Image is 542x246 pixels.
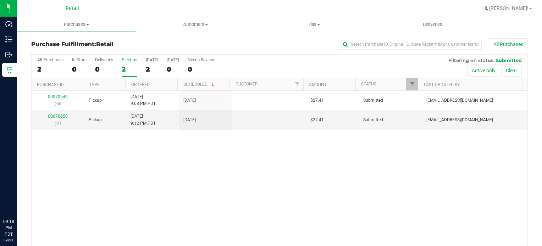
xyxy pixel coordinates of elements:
[95,57,113,62] div: Deliveries
[236,82,258,86] a: Customer
[167,65,179,73] div: 0
[448,57,494,63] span: Filtering on status:
[131,82,150,87] a: Ordered
[5,36,12,43] inline-svg: Inventory
[36,120,80,127] p: (41)
[188,65,214,73] div: 0
[426,97,493,104] span: [EMAIL_ADDRESS][DOMAIN_NAME]
[496,57,522,63] span: Submitted
[363,117,383,123] span: Submitted
[66,5,79,11] span: Retail
[72,65,87,73] div: 0
[122,65,137,73] div: 2
[31,41,197,47] h3: Purchase Fulfillment:
[136,21,254,28] span: Customers
[424,82,460,87] a: Last Updated By
[122,57,137,62] div: PickUps
[36,100,80,107] p: (40)
[5,66,12,73] inline-svg: Retail
[501,65,522,77] button: Clear
[89,82,100,87] a: Type
[7,189,28,211] iframe: Resource center
[17,17,136,32] a: Purchases
[89,97,102,104] span: Pickup
[5,21,12,28] inline-svg: Dashboard
[37,65,63,73] div: 2
[406,78,418,90] a: Filter
[131,113,156,127] span: [DATE] 9:12 PM PDT
[48,114,68,119] a: 00070550
[188,57,214,62] div: Needs Review
[96,41,114,47] span: Retail
[310,117,324,123] span: $27.41
[146,65,158,73] div: 2
[89,117,102,123] span: Pickup
[183,117,196,123] span: [DATE]
[183,82,216,87] a: Scheduled
[482,5,529,11] span: Hi, [PERSON_NAME]!
[340,39,482,50] input: Search Purchase ID, Original ID, State Registry ID or Customer Name...
[363,97,383,104] span: Submitted
[167,57,179,62] div: [DATE]
[72,57,87,62] div: In Store
[3,237,14,243] p: 09/21
[467,65,500,77] button: Active only
[95,65,113,73] div: 0
[361,82,376,86] a: Status
[413,21,452,28] span: Deliveries
[373,17,492,32] a: Deliveries
[489,38,528,50] button: All Purchases
[5,51,12,58] inline-svg: Outbound
[3,218,14,237] p: 09:18 PM PDT
[37,57,63,62] div: All Purchases
[146,57,158,62] div: [DATE]
[255,21,373,28] span: Tills
[292,78,303,90] a: Filter
[309,82,327,87] a: Amount
[131,94,156,107] span: [DATE] 9:08 PM PDT
[183,97,196,104] span: [DATE]
[17,21,136,28] span: Purchases
[48,94,68,99] a: 00070546
[426,117,493,123] span: [EMAIL_ADDRESS][DOMAIN_NAME]
[136,17,255,32] a: Customers
[255,17,374,32] a: Tills
[37,82,64,87] a: Purchase ID
[310,97,324,104] span: $27.41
